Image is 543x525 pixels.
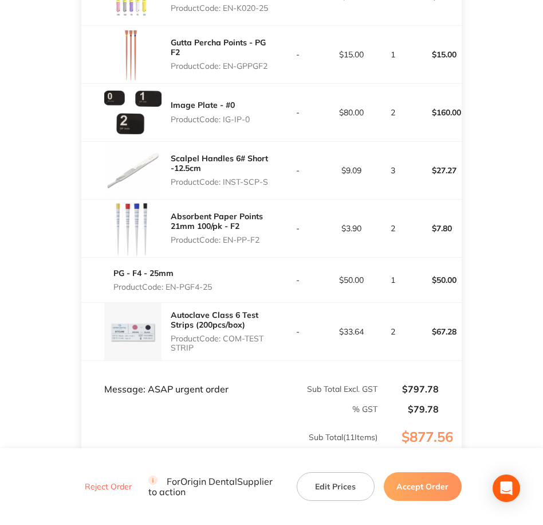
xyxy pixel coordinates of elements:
p: $80.00 [325,108,377,117]
img: cTZqYWpydw [104,200,162,257]
p: Product Code: IG-IP-0 [171,115,250,124]
p: 3 [379,166,408,175]
p: $9.09 [325,166,377,175]
p: Sub Total ( 11 Items) [82,433,377,465]
p: $15.00 [325,50,377,59]
p: - [272,108,324,117]
p: Product Code: EN-K020-25 [171,3,271,13]
a: Absorbent Paper Points 21mm 100/pk - F2 [171,211,263,231]
button: Reject Order [81,482,135,492]
p: Product Code: INST-SCP-S [171,177,271,186]
a: Scalpel Handles 6# Short -12.5cm [171,153,268,173]
p: - [272,166,324,175]
p: $50.00 [409,266,461,294]
button: Accept Order [384,472,462,501]
a: PG - F4 - 25mm [113,268,174,278]
p: Product Code: EN-PP-F2 [171,235,271,244]
p: 2 [379,327,408,336]
p: Product Code: COM-TEST STRIP [171,334,271,352]
p: - [272,50,324,59]
img: OTJ5NWt2YQ [104,303,162,360]
p: 1 [379,275,408,285]
p: $79.78 [379,404,439,414]
p: - [272,327,324,336]
img: N2R3ODFmbw [104,84,162,141]
p: For Origin Dental Supplier to action [148,476,282,497]
p: Sub Total Excl. GST [272,384,377,394]
p: $27.27 [409,157,461,184]
div: Open Intercom Messenger [493,475,520,502]
p: $877.56 [379,429,461,468]
td: Message: ASAP urgent order [81,360,271,395]
p: $67.28 [409,318,461,345]
p: Product Code: EN-PGF4-25 [113,282,212,291]
button: Edit Prices [297,472,375,501]
p: $3.90 [325,224,377,233]
p: Product Code: EN-GPPGF2 [171,61,271,71]
img: MnpyNXNqcA [104,26,162,83]
a: Gutta Percha Points - PG F2 [171,37,266,57]
img: bWd5cDJzbg [104,142,162,199]
p: $797.78 [379,384,439,394]
p: - [272,275,324,285]
p: $50.00 [325,275,377,285]
p: $33.64 [325,327,377,336]
p: $15.00 [409,41,461,68]
p: % GST [82,405,377,414]
p: 1 [379,50,408,59]
p: $160.00 [409,99,461,126]
p: 2 [379,108,408,117]
a: Image Plate - #0 [171,100,235,110]
p: - [272,224,324,233]
a: Autoclave Class 6 Test Strips (200pcs/box) [171,310,258,329]
p: 2 [379,224,408,233]
p: $7.80 [409,215,461,242]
